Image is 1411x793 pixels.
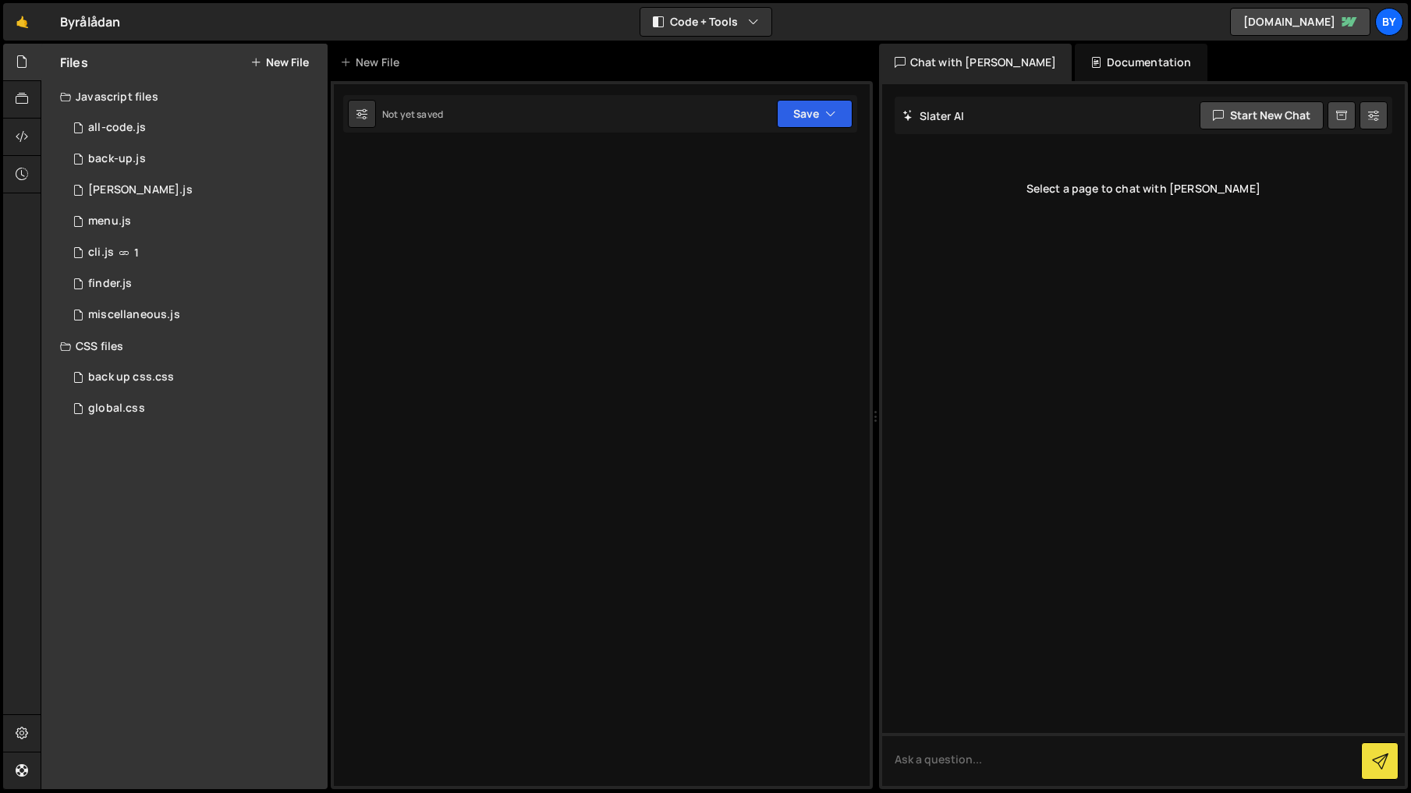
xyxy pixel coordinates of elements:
div: CSS files [41,331,328,362]
h2: Slater AI [902,108,965,123]
div: 10338/45237.js [60,299,328,331]
a: By [1375,8,1403,36]
div: 10338/45558.css [60,362,328,393]
div: Javascript files [41,81,328,112]
h2: Files [60,54,88,71]
div: cli.js [88,246,114,260]
button: Code + Tools [640,8,771,36]
div: global.css [88,402,145,416]
button: Start new chat [1200,101,1324,129]
div: miscellaneous.js [88,308,180,322]
div: 10338/24192.css [60,393,328,424]
div: finder.js [88,277,132,291]
div: menu.js [88,214,131,228]
div: Documentation [1075,44,1207,81]
div: 10338/35579.js [60,112,328,143]
div: New File [340,55,406,70]
span: 1 [134,246,139,259]
div: [PERSON_NAME].js [88,183,193,197]
div: 10338/23371.js [60,237,328,268]
div: 10338/45273.js [60,175,328,206]
div: 10338/45238.js [60,206,328,237]
div: all-code.js [88,121,146,135]
div: Not yet saved [382,108,443,121]
button: New File [250,56,309,69]
div: 10338/24973.js [60,268,328,299]
button: Save [777,100,853,128]
a: 🤙 [3,3,41,41]
div: Byrålådan [60,12,120,31]
div: Chat with [PERSON_NAME] [879,44,1072,81]
a: [DOMAIN_NAME] [1230,8,1370,36]
div: back-up.js [88,152,146,166]
div: 10338/45267.js [60,143,328,175]
div: back up css.css [88,370,174,384]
